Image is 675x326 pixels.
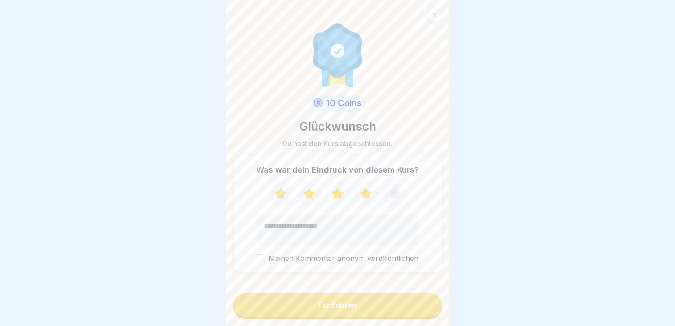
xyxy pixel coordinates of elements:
[319,301,356,309] div: Fortfahren
[308,21,368,88] img: completion.svg
[311,96,324,110] img: coin.svg
[299,118,376,135] p: Glückwunsch
[233,293,442,317] button: Fortfahren
[282,139,393,149] p: Du hast den Kurs abgeschlossen.
[310,95,365,111] div: 10 Coins
[256,165,419,175] p: Was war dein Eindruck von diesem Kurs?
[257,215,418,245] textarea: Kommentar (optional)
[257,254,265,262] button: Meinen Kommentar anonym veröffentlichen
[257,254,418,263] label: Meinen Kommentar anonym veröffentlichen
